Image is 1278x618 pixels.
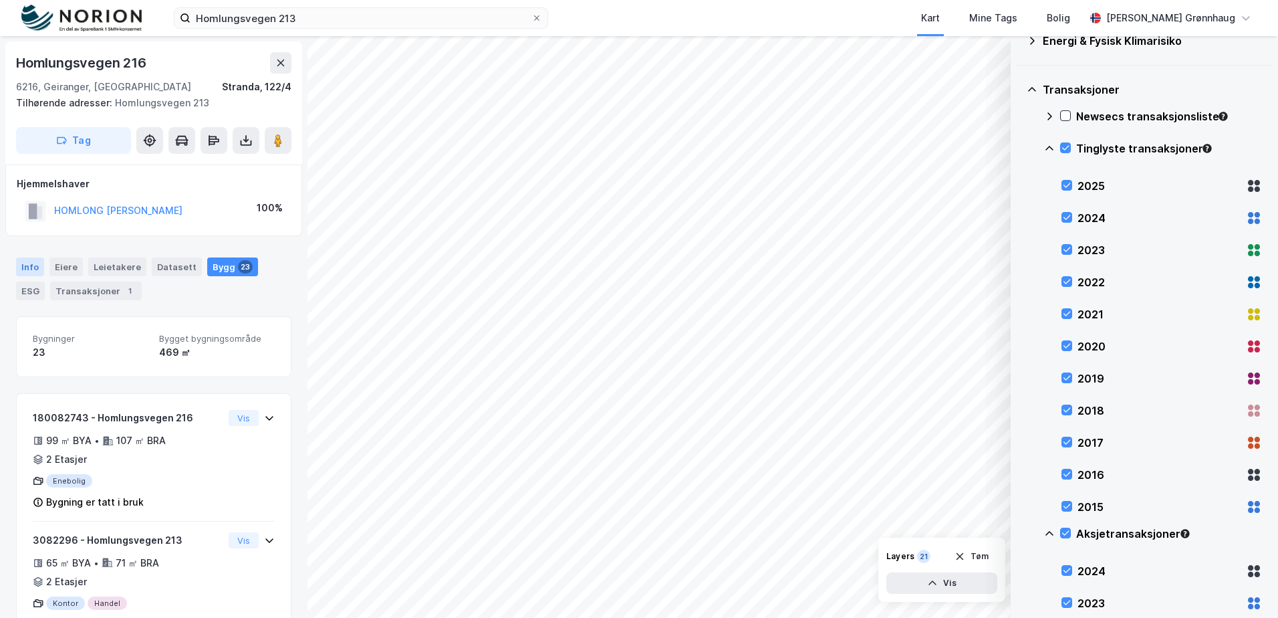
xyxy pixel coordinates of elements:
[16,282,45,300] div: ESG
[46,433,92,449] div: 99 ㎡ BYA
[46,451,87,468] div: 2 Etasjer
[16,257,44,276] div: Info
[1076,140,1262,157] div: Tinglyste transaksjoner
[257,200,283,216] div: 100%
[1077,306,1241,322] div: 2021
[33,333,148,344] span: Bygninger
[159,344,275,360] div: 469 ㎡
[1217,110,1229,122] div: Tooltip anchor
[207,257,258,276] div: Bygg
[1043,33,1262,49] div: Energi & Fysisk Klimarisiko
[1077,210,1241,226] div: 2024
[46,494,144,510] div: Bygning er tatt i bruk
[1076,108,1262,124] div: Newsecs transaksjonsliste
[946,546,997,567] button: Tøm
[94,435,100,446] div: •
[1211,554,1278,618] iframe: Chat Widget
[152,257,202,276] div: Datasett
[1077,435,1241,451] div: 2017
[16,127,131,154] button: Tag
[46,574,87,590] div: 2 Etasjer
[1179,528,1191,540] div: Tooltip anchor
[33,410,223,426] div: 180082743 - Homlungsvegen 216
[116,555,159,571] div: 71 ㎡ BRA
[886,573,997,594] button: Vis
[116,433,166,449] div: 107 ㎡ BRA
[1077,563,1241,579] div: 2024
[1077,338,1241,354] div: 2020
[16,97,115,108] span: Tilhørende adresser:
[1047,10,1070,26] div: Bolig
[94,558,99,569] div: •
[921,10,940,26] div: Kart
[190,8,531,28] input: Søk på adresse, matrikkel, gårdeiere, leietakere eller personer
[229,532,259,548] button: Vis
[159,333,275,344] span: Bygget bygningsområde
[17,176,291,192] div: Hjemmelshaver
[917,550,930,563] div: 21
[50,282,142,300] div: Transaksjoner
[1077,403,1241,419] div: 2018
[1077,274,1241,290] div: 2022
[1076,526,1262,542] div: Aksjetransaksjoner
[49,257,83,276] div: Eiere
[21,5,142,32] img: norion-logo.80e7a08dc31c2e691866.png
[1077,242,1241,258] div: 2023
[88,257,146,276] div: Leietakere
[33,344,148,360] div: 23
[123,284,136,298] div: 1
[1043,82,1262,98] div: Transaksjoner
[16,95,281,111] div: Homlungsvegen 213
[1077,371,1241,387] div: 2019
[969,10,1017,26] div: Mine Tags
[46,555,91,571] div: 65 ㎡ BYA
[886,551,914,562] div: Layers
[229,410,259,426] button: Vis
[1106,10,1235,26] div: [PERSON_NAME] Grønnhaug
[16,79,191,95] div: 6216, Geiranger, [GEOGRAPHIC_DATA]
[1201,142,1213,154] div: Tooltip anchor
[1077,595,1241,611] div: 2023
[1077,178,1241,194] div: 2025
[1211,554,1278,618] div: Kontrollprogram for chat
[238,260,253,274] div: 23
[33,532,223,548] div: 3082296 - Homlungsvegen 213
[222,79,291,95] div: Stranda, 122/4
[1077,467,1241,483] div: 2016
[16,52,149,74] div: Homlungsvegen 216
[1077,499,1241,515] div: 2015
